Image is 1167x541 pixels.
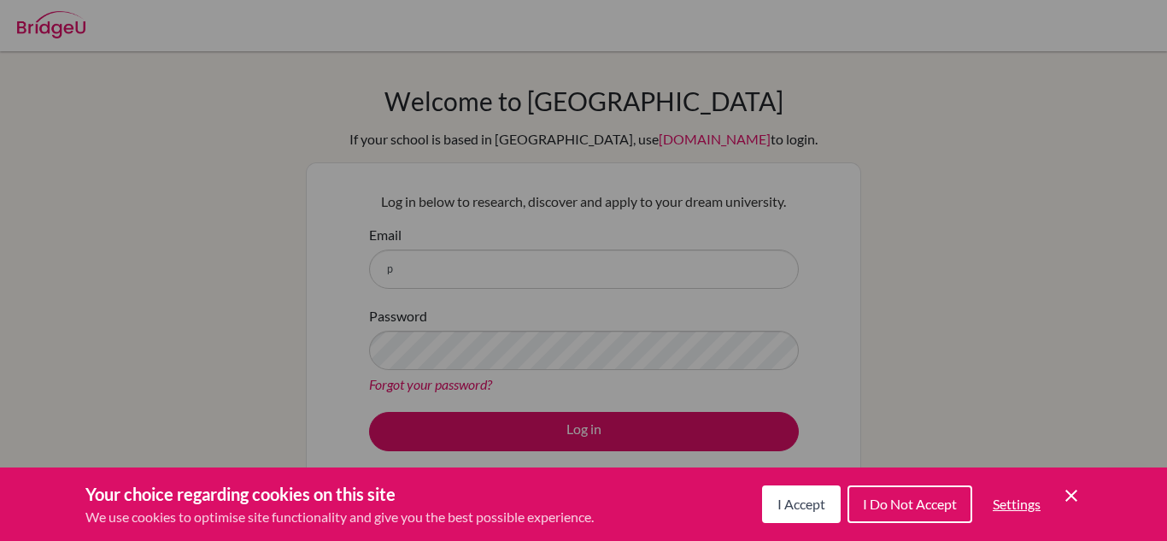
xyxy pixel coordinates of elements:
h3: Your choice regarding cookies on this site [85,481,594,507]
button: I Do Not Accept [847,485,972,523]
p: We use cookies to optimise site functionality and give you the best possible experience. [85,507,594,527]
span: I Do Not Accept [863,496,957,512]
button: Settings [979,487,1054,521]
span: I Accept [777,496,825,512]
span: Settings [993,496,1041,512]
button: I Accept [762,485,841,523]
button: Save and close [1061,485,1082,506]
